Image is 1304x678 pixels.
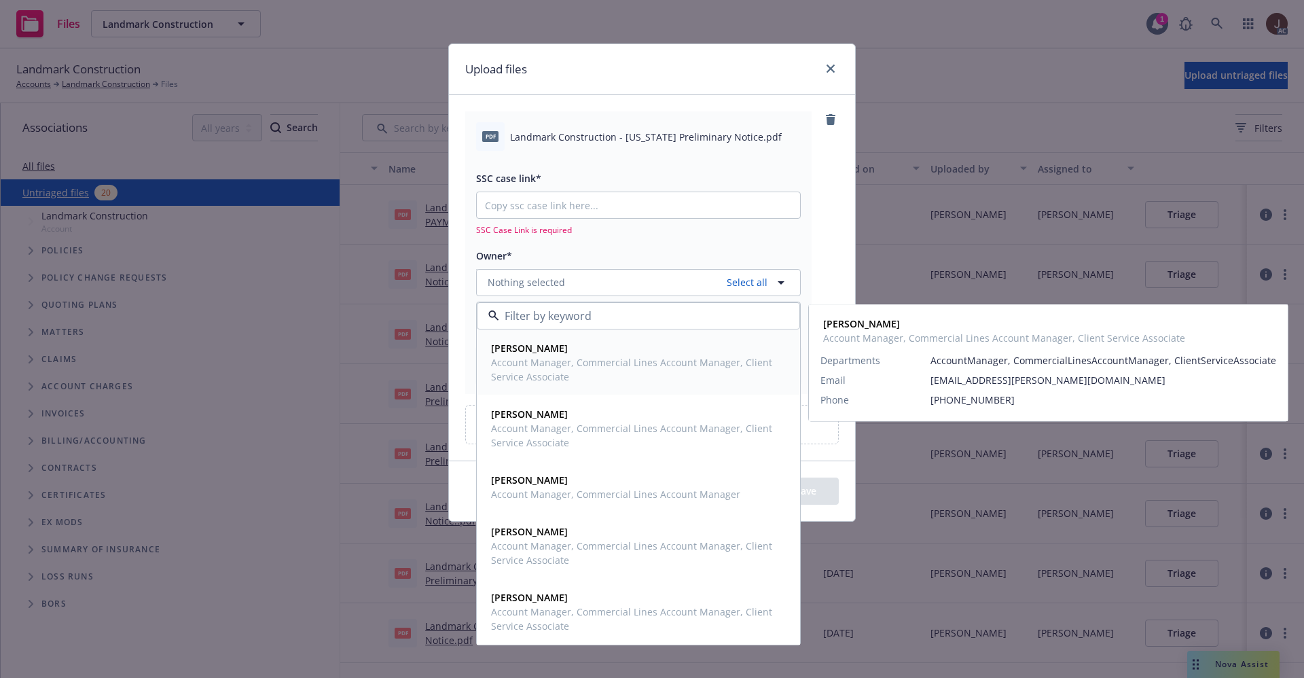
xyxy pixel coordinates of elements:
span: Account Manager, Commercial Lines Account Manager, Client Service Associate [823,331,1185,345]
a: remove [822,111,839,128]
span: SSC case link* [476,172,541,185]
div: Upload files [465,405,839,444]
a: Select all [721,275,767,289]
span: Owner* [476,249,512,262]
span: Account Manager, Commercial Lines Account Manager [491,487,740,501]
span: Account Manager, Commercial Lines Account Manager, Client Service Associate [491,539,783,567]
span: Account Manager, Commercial Lines Account Manager, Client Service Associate [491,421,783,450]
strong: [PERSON_NAME] [491,525,568,538]
span: AccountManager, CommercialLinesAccountManager, ClientServiceAssociate [930,353,1276,368]
span: Account Manager, Commercial Lines Account Manager, Client Service Associate [491,355,783,384]
input: Filter by keyword [499,308,772,324]
span: Landmark Construction - [US_STATE] Preliminary Notice.pdf [510,130,782,144]
button: Nothing selectedSelect all [476,269,801,296]
span: Departments [820,353,880,368]
a: close [822,60,839,77]
span: Phone [820,393,849,407]
strong: [PERSON_NAME] [823,317,900,330]
h1: Upload files [465,60,527,78]
span: pdf [482,131,499,141]
strong: [PERSON_NAME] [491,591,568,604]
strong: [PERSON_NAME] [491,408,568,421]
span: Email [820,373,846,387]
span: [EMAIL_ADDRESS][PERSON_NAME][DOMAIN_NAME] [930,373,1276,387]
span: Nothing selected [488,275,565,289]
span: SSC Case Link is required [476,224,801,236]
strong: [PERSON_NAME] [491,474,568,486]
span: [PHONE_NUMBER] [930,393,1276,407]
input: Copy ssc case link here... [477,192,800,218]
span: Account Manager, Commercial Lines Account Manager, Client Service Associate [491,605,783,633]
strong: [PERSON_NAME] [491,342,568,355]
